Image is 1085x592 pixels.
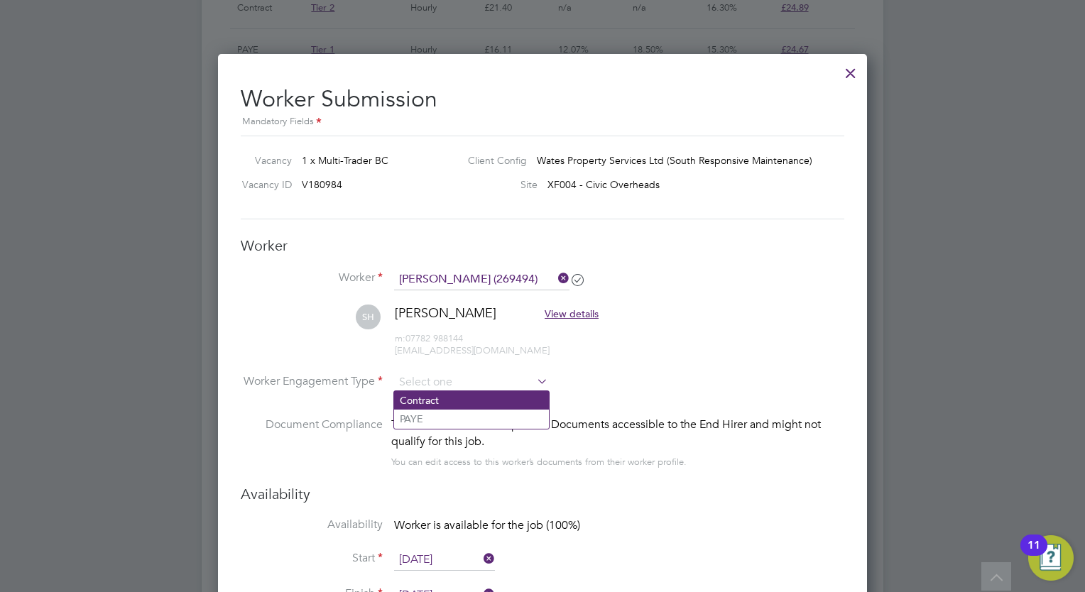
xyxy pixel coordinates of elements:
label: Worker [241,270,383,285]
span: SH [356,305,381,329]
h2: Worker Submission [241,74,844,130]
label: Vacancy ID [235,178,292,191]
label: Start [241,551,383,566]
span: 1 x Multi-Trader BC [302,154,388,167]
div: 11 [1027,545,1040,564]
li: PAYE [394,410,549,428]
button: Open Resource Center, 11 new notifications [1028,535,1074,581]
div: This worker has no Compliance Documents accessible to the End Hirer and might not qualify for thi... [391,416,844,450]
h3: Worker [241,236,844,255]
h3: Availability [241,485,844,503]
label: Site [457,178,538,191]
div: You can edit access to this worker’s documents from their worker profile. [391,454,687,471]
label: Client Config [457,154,527,167]
span: [PERSON_NAME] [395,305,496,321]
span: XF004 - Civic Overheads [547,178,660,191]
div: Mandatory Fields [241,114,844,130]
span: m: [395,332,405,344]
label: Document Compliance [241,416,383,468]
span: V180984 [302,178,342,191]
label: Vacancy [235,154,292,167]
span: 07782 988144 [395,332,463,344]
input: Select one [394,549,495,571]
span: Worker is available for the job (100%) [394,518,580,532]
input: Select one [394,372,548,393]
span: View details [545,307,599,320]
label: Worker Engagement Type [241,374,383,389]
input: Search for... [394,269,569,290]
label: Availability [241,517,383,532]
span: [EMAIL_ADDRESS][DOMAIN_NAME] [395,344,550,356]
li: Contract [394,391,549,410]
span: Wates Property Services Ltd (South Responsive Maintenance) [537,154,812,167]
